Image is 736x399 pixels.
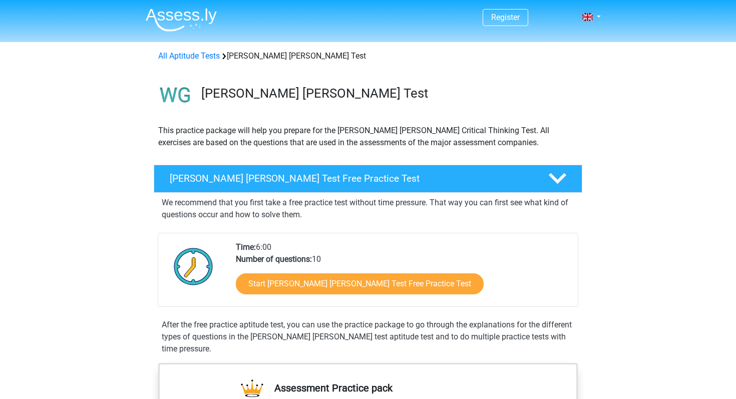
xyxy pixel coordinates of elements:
[158,125,578,149] p: This practice package will help you prepare for the [PERSON_NAME] [PERSON_NAME] Critical Thinking...
[168,241,219,291] img: Clock
[170,173,532,184] h4: [PERSON_NAME] [PERSON_NAME] Test Free Practice Test
[154,50,582,62] div: [PERSON_NAME] [PERSON_NAME] Test
[228,241,577,306] div: 6:00 10
[150,165,586,193] a: [PERSON_NAME] [PERSON_NAME] Test Free Practice Test
[158,51,220,61] a: All Aptitude Tests
[201,86,574,101] h3: [PERSON_NAME] [PERSON_NAME] Test
[162,197,574,221] p: We recommend that you first take a free practice test without time pressure. That way you can fir...
[236,254,312,264] b: Number of questions:
[146,8,217,32] img: Assessly
[154,74,197,117] img: watson glaser test
[158,319,578,355] div: After the free practice aptitude test, you can use the practice package to go through the explana...
[236,242,256,252] b: Time:
[236,273,484,294] a: Start [PERSON_NAME] [PERSON_NAME] Test Free Practice Test
[491,13,520,22] a: Register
